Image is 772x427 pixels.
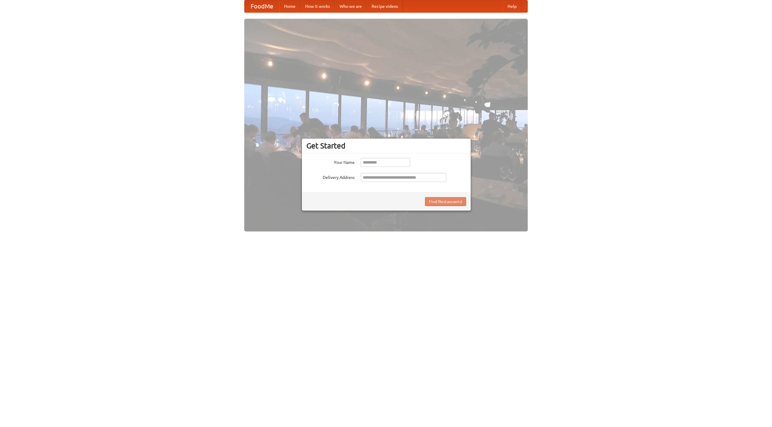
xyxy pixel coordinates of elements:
a: Who we are [335,0,367,12]
a: Recipe videos [367,0,403,12]
a: Help [503,0,521,12]
a: How it works [300,0,335,12]
button: Find Restaurants! [425,197,466,206]
a: FoodMe [245,0,279,12]
label: Your Name [306,158,355,165]
h3: Get Started [306,141,466,150]
label: Delivery Address [306,173,355,180]
a: Home [279,0,300,12]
